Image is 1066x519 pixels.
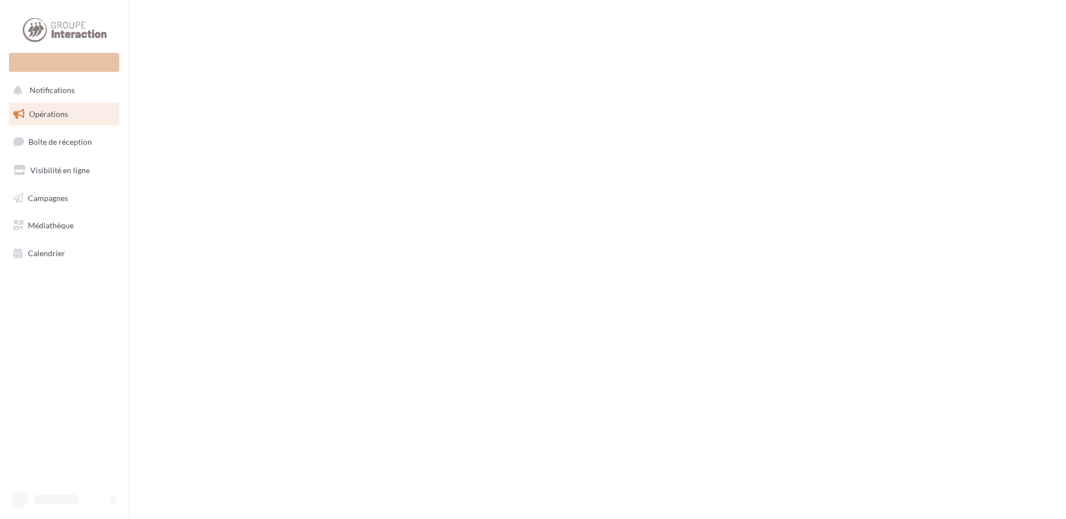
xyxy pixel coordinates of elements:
[7,159,122,182] a: Visibilité en ligne
[7,102,122,126] a: Opérations
[7,214,122,237] a: Médiathèque
[30,165,90,175] span: Visibilité en ligne
[30,86,75,95] span: Notifications
[28,221,74,230] span: Médiathèque
[29,109,68,119] span: Opérations
[7,187,122,210] a: Campagnes
[28,193,68,202] span: Campagnes
[7,242,122,265] a: Calendrier
[28,248,65,258] span: Calendrier
[9,53,119,72] div: Nouvelle campagne
[28,137,92,146] span: Boîte de réception
[7,130,122,154] a: Boîte de réception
